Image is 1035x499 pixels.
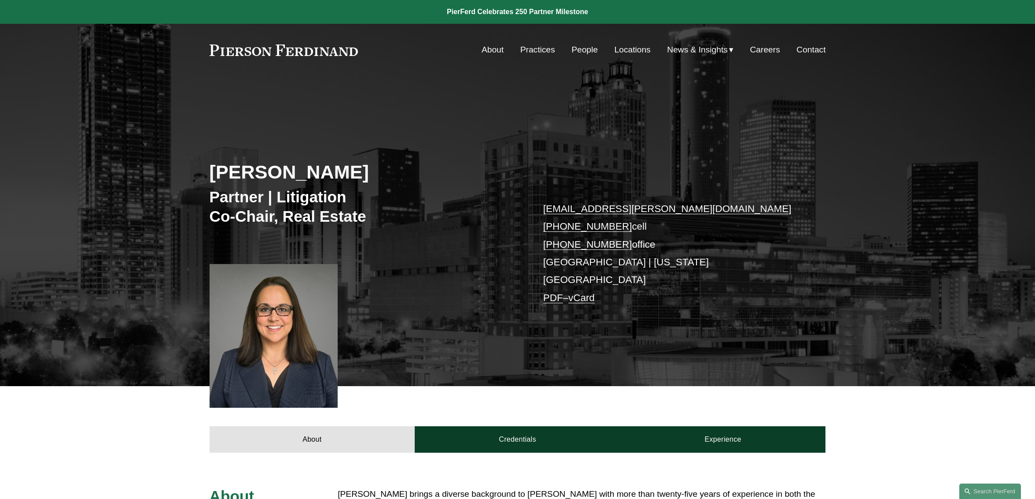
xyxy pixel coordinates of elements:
a: Credentials [415,426,620,453]
a: PDF [543,292,563,303]
a: [EMAIL_ADDRESS][PERSON_NAME][DOMAIN_NAME] [543,203,792,214]
h2: [PERSON_NAME] [210,160,518,183]
a: About [210,426,415,453]
a: Careers [750,41,780,58]
a: Locations [615,41,651,58]
a: [PHONE_NUMBER] [543,221,632,232]
a: Contact [796,41,825,58]
a: People [571,41,598,58]
h3: Partner | Litigation Co-Chair, Real Estate [210,187,518,226]
a: folder dropdown [667,41,733,58]
a: Practices [520,41,555,58]
span: News & Insights [667,42,728,58]
a: vCard [568,292,595,303]
a: Search this site [959,484,1021,499]
a: About [482,41,504,58]
p: cell office [GEOGRAPHIC_DATA] | [US_STATE][GEOGRAPHIC_DATA] – [543,200,800,307]
a: Experience [620,426,826,453]
a: [PHONE_NUMBER] [543,239,632,250]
